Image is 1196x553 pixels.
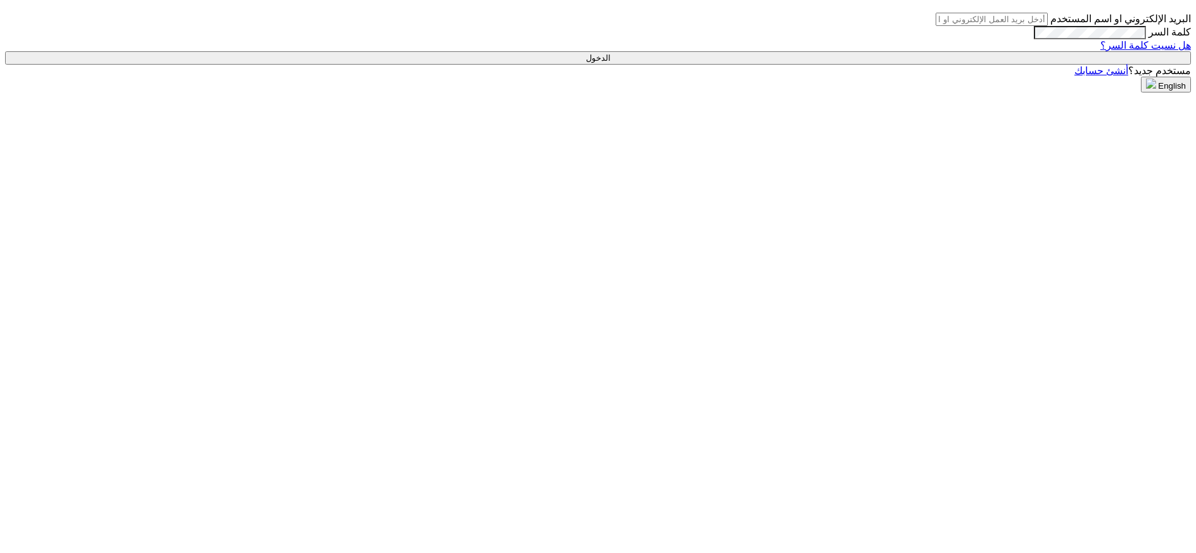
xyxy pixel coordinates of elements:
span: English [1158,81,1186,91]
label: كلمة السر [1148,27,1191,37]
button: English [1141,77,1191,92]
img: en-US.png [1146,79,1156,89]
a: أنشئ حسابك [1074,65,1128,76]
div: مستخدم جديد؟ [5,65,1191,77]
label: البريد الإلكتروني او اسم المستخدم [1050,13,1191,24]
input: الدخول [5,51,1191,65]
a: هل نسيت كلمة السر؟ [1100,40,1191,51]
input: أدخل بريد العمل الإلكتروني او اسم المستخدم الخاص بك ... [936,13,1048,26]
